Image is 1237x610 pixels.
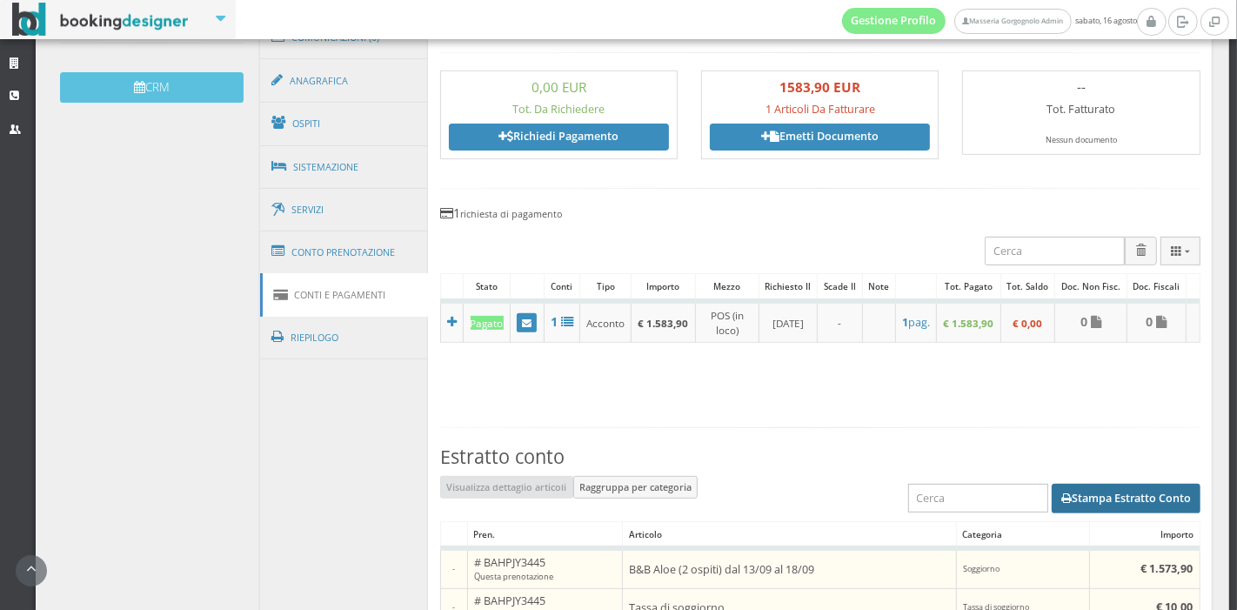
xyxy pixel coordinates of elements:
small: Questa prenotazione [474,571,553,582]
h5: Tot. Da Richiedere [449,103,669,116]
h5: # BAHPJY3445 [474,556,616,582]
a: Masseria Gorgognolo Admin [954,9,1071,34]
h5: B&B Aloe (2 ospiti) dal 13/09 al 18/09 [630,563,950,576]
img: BookingDesigner.com [12,3,189,37]
a: Gestione Profilo [842,8,946,34]
a: Conti e Pagamenti [260,273,429,317]
a: Sistemazione [260,144,429,190]
a: Ospiti [260,101,429,146]
div: Pren. [468,522,623,546]
b: € 1.573,90 [1141,561,1194,576]
button: Raggruppa per categoria [573,476,699,499]
b: € 1.583,90 [944,316,994,330]
h3: 0,00 EUR [449,79,669,95]
a: Conto Prenotazione [260,230,429,275]
div: Conti [545,274,579,298]
a: Richiedi Pagamento [449,124,669,150]
div: Note [863,274,896,298]
div: Articolo [623,522,955,546]
div: Tot. Saldo [1001,274,1055,298]
h3: -- [971,79,1191,95]
a: 1 [551,314,573,329]
a: 1pag. [902,316,930,329]
div: Scade il [818,274,862,298]
div: Categoria [957,522,1089,546]
button: CRM [60,72,244,103]
h5: Tot. Fatturato [971,103,1191,116]
td: [DATE] [759,301,818,343]
td: - [818,301,863,343]
a: Servizi [260,188,429,232]
h3: Estratto conto [440,446,1200,468]
span: sabato, 16 agosto [842,8,1137,34]
td: Soggiorno [956,548,1089,588]
a: Emetti Documento [710,124,930,150]
h5: 1 Articoli Da Fatturare [710,103,930,116]
div: Stato [464,274,509,298]
b: 1583,90 EUR [779,78,860,96]
b: € 0,00 [1013,316,1043,330]
small: richiesta di pagamento [460,207,562,220]
div: Nessun documento [971,135,1191,146]
div: Tipo [580,274,631,298]
td: - [440,548,467,588]
b: € 1.583,90 [639,316,689,330]
b: 1 [902,315,908,330]
td: Acconto [580,301,632,343]
b: 0 [1080,313,1087,330]
div: Doc. Non Fisc. [1055,274,1127,298]
div: Tot. Pagato [937,274,1000,298]
b: 0 [1147,313,1153,330]
div: Mezzo [696,274,759,298]
h4: 1 [440,205,1200,220]
h5: pag. [902,316,930,329]
div: Doc. Fiscali [1127,274,1187,298]
button: Columns [1160,237,1200,265]
div: Pagato [471,316,504,331]
a: Riepilogo [260,315,429,360]
td: POS (in loco) [695,301,759,343]
div: Importo [632,274,694,298]
button: Stampa Estratto Conto [1052,484,1200,513]
div: Richiesto il [759,274,818,298]
input: Cerca [985,237,1125,265]
input: Cerca [908,484,1048,513]
a: Anagrafica [260,58,429,104]
b: 1 [551,313,558,330]
div: Colonne [1160,237,1200,265]
div: Importo [1090,522,1200,546]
